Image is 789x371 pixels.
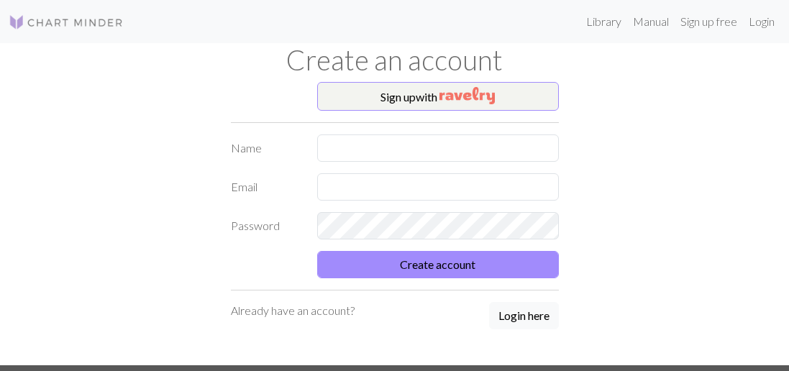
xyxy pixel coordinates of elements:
[439,87,495,104] img: Ravelry
[627,7,675,36] a: Manual
[222,134,309,162] label: Name
[317,82,559,111] button: Sign upwith
[675,7,743,36] a: Sign up free
[231,302,355,319] p: Already have an account?
[743,7,780,36] a: Login
[580,7,627,36] a: Library
[489,302,559,329] button: Login here
[317,251,559,278] button: Create account
[9,14,124,31] img: Logo
[50,43,740,76] h1: Create an account
[222,212,309,239] label: Password
[222,173,309,201] label: Email
[489,302,559,331] a: Login here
